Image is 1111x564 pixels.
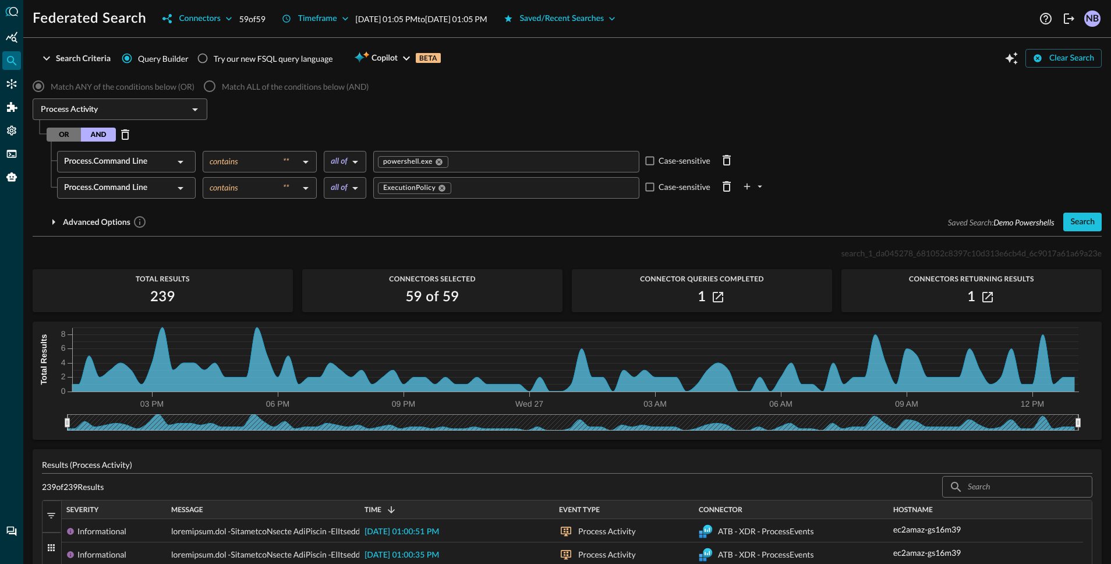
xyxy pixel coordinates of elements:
[187,101,203,118] button: Open
[520,12,604,26] div: Saved/Recent Searches
[2,522,21,541] div: Chat
[33,49,118,68] button: Search Criteria
[81,128,116,142] button: AND
[841,275,1102,283] span: Connectors Returning Results
[699,506,742,514] span: Connector
[138,52,189,65] span: Query Builder
[2,121,21,140] div: Settings
[51,80,194,93] span: Match ANY of the conditions below (OR)
[572,275,832,283] span: Connector Queries Completed
[718,520,814,543] div: ATB - XDR - ProcessEvents
[1021,399,1044,408] tspan: 12 PM
[36,102,185,117] input: Select an Event Type
[365,506,381,514] span: Time
[383,184,436,193] span: ExecutionPolicy
[416,53,441,63] p: BETA
[1025,49,1102,68] button: Clear Search
[179,12,220,26] div: Connectors
[698,288,706,306] h2: 1
[331,156,348,167] div: all of
[61,372,66,381] tspan: 2
[365,551,439,559] span: [DATE] 01:00:35 PM
[210,156,238,167] span: contains
[39,334,48,385] tspan: Total Results
[33,213,154,231] button: Advanced Options
[968,476,1066,498] input: Search
[893,523,961,535] p: ec2amaz-gs16m39
[967,288,975,306] h2: 1
[656,181,710,193] p: Case-sensitive
[1036,9,1055,28] button: Help
[1070,215,1095,230] div: Search
[515,399,543,408] tspan: Wed 27
[298,12,337,26] div: Timeframe
[378,156,448,168] div: powershell.exe
[140,399,164,408] tspan: 03 PM
[741,177,766,196] button: plus-arrow-button
[578,520,636,543] div: Process Activity
[2,28,21,47] div: Summary Insights
[1002,49,1021,68] button: Open Query Copilot
[77,520,126,543] div: Informational
[948,216,1055,228] p: Saved Search:
[210,182,298,193] div: contains
[2,144,21,163] div: FSQL
[61,343,66,352] tspan: 6
[347,49,448,68] button: CopilotBETA
[769,399,792,408] tspan: 06 AM
[378,182,451,194] div: ExecutionPolicy
[452,181,634,195] input: Value
[392,399,415,408] tspan: 09 PM
[841,248,1102,258] span: search_1_da045278_681052c8397c10d313e6cb4d_6c9017a61a69a23e
[42,459,1092,471] p: Results (Process Activity)
[155,9,239,28] button: Connectors
[717,177,736,196] button: Delete Row
[42,481,104,493] p: 239 of 239 Results
[275,9,356,28] button: Timeframe
[61,386,66,396] tspan: 0
[1049,51,1094,66] div: Clear Search
[33,9,146,28] h1: Federated Search
[717,151,736,170] button: Delete Row
[895,399,918,408] tspan: 09 AM
[56,51,111,66] div: Search Criteria
[356,13,487,25] p: [DATE] 01:05 PM to [DATE] 01:05 PM
[61,358,66,367] tspan: 4
[64,177,174,199] div: Process.Command Line
[2,75,21,93] div: Connectors
[171,506,203,514] span: Message
[210,156,298,167] div: contains
[150,288,175,306] h2: 239
[331,182,348,193] div: all of
[450,154,634,169] input: Value
[699,548,713,562] svg: Azure Log Analytics
[3,98,22,117] div: Addons
[210,182,238,193] span: contains
[222,80,369,93] span: Match ALL of the conditions below (AND)
[64,151,174,172] div: Process.Command Line
[893,506,933,514] span: Hostname
[61,329,66,339] tspan: 8
[2,168,21,186] div: Query Agent
[1084,10,1101,27] div: NB
[656,154,710,167] p: Case-sensitive
[266,399,289,408] tspan: 06 PM
[497,9,623,28] button: Saved/Recent Searches
[47,128,82,142] button: OR
[66,506,98,514] span: Severity
[405,288,459,306] h2: 59 of 59
[559,506,600,514] span: Event Type
[993,217,1054,227] span: Demo Powershells
[116,125,135,144] button: Delete Row
[2,51,21,70] div: Federated Search
[1060,9,1078,28] button: Logout
[643,399,667,408] tspan: 03 AM
[893,547,961,559] p: ec2amaz-gs16m39
[365,528,439,536] span: [DATE] 01:00:51 PM
[1063,213,1102,231] button: Search
[33,275,293,283] span: Total Results
[214,52,333,65] div: Try our new FSQL query language
[302,275,562,283] span: Connectors Selected
[383,157,433,167] span: powershell.exe
[699,524,713,538] svg: Azure Log Analytics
